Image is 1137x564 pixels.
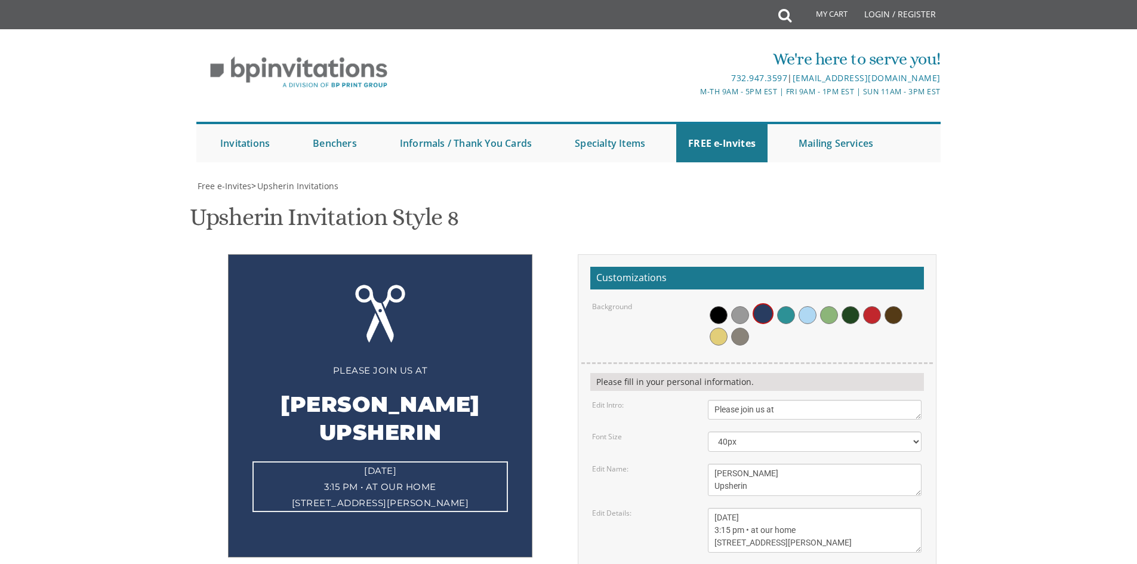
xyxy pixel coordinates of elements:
[445,71,941,85] div: |
[196,48,401,97] img: BP Invitation Loft
[257,180,338,192] span: Upsherin Invitations
[793,72,941,84] a: [EMAIL_ADDRESS][DOMAIN_NAME]
[590,267,924,289] h2: Customizations
[190,204,459,239] h1: Upsherin Invitation Style 8
[592,508,631,518] label: Edit Details:
[708,464,922,496] textarea: [PERSON_NAME]'s Upsherin
[563,124,657,162] a: Specialty Items
[445,85,941,98] div: M-Th 9am - 5pm EST | Fri 9am - 1pm EST | Sun 11am - 3pm EST
[592,432,622,442] label: Font Size
[198,180,251,192] span: Free e-Invites
[592,301,632,312] label: Background
[731,72,787,84] a: 732.947.3597
[252,461,508,512] div: [DATE] 3:15 pm • at our home [STREET_ADDRESS][PERSON_NAME]
[708,400,922,420] textarea: Please join us at
[708,508,922,553] textarea: [DATE] 1:00 pm • at our home [STREET_ADDRESS] • [GEOGRAPHIC_DATA], [US_STATE]
[251,180,338,192] span: >
[301,124,369,162] a: Benchers
[256,180,338,192] a: Upsherin Invitations
[1063,489,1137,546] iframe: chat widget
[252,378,508,461] div: [PERSON_NAME] Upsherin
[208,124,282,162] a: Invitations
[592,464,628,474] label: Edit Name:
[790,1,856,31] a: My Cart
[445,47,941,71] div: We're here to serve you!
[252,362,508,378] div: Please join us at
[676,124,768,162] a: FREE e-Invites
[592,400,624,410] label: Edit Intro:
[590,373,924,391] div: Please fill in your personal information.
[787,124,885,162] a: Mailing Services
[196,180,251,192] a: Free e-Invites
[388,124,544,162] a: Informals / Thank You Cards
